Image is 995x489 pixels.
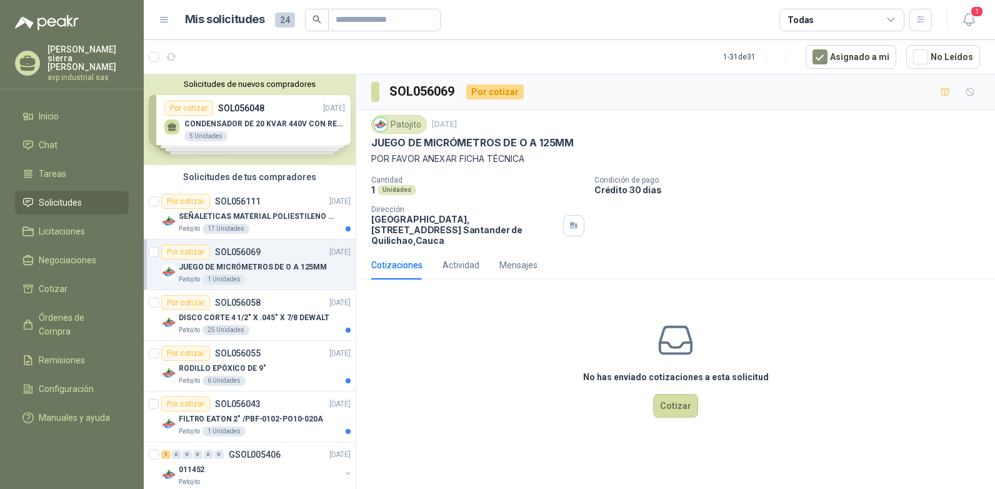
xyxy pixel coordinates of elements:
div: Cotizaciones [371,258,422,272]
button: No Leídos [906,45,980,69]
div: 0 [182,450,192,459]
p: [PERSON_NAME] sierra [PERSON_NAME] [47,45,129,71]
h3: No has enviado cotizaciones a esta solicitud [583,370,769,384]
div: 0 [214,450,224,459]
button: 1 [957,9,980,31]
span: Órdenes de Compra [39,311,117,338]
div: Solicitudes de tus compradores [144,165,356,189]
p: [DATE] [432,119,457,131]
p: SOL056043 [215,400,261,408]
span: Cotizar [39,282,67,296]
span: Configuración [39,382,94,396]
a: Licitaciones [15,219,129,243]
span: 24 [275,13,295,28]
a: Remisiones [15,348,129,372]
p: Cantidad [371,176,584,184]
p: JUEGO DE MICRÓMETROS DE O A 125MM [179,261,327,273]
img: Company Logo [161,416,176,431]
h3: SOL056069 [389,82,456,101]
div: 1 Unidades [202,275,246,285]
a: Solicitudes [15,191,129,214]
a: Manuales y ayuda [15,406,129,430]
button: Cotizar [653,394,698,418]
p: avp industrial sas [47,74,129,81]
a: Por cotizarSOL056058[DATE] Company LogoDISCO CORTE 4 1/2" X .045" X 7/8 DEWALTPatojito25 Unidades [144,290,356,341]
img: Company Logo [161,366,176,381]
p: SOL056055 [215,349,261,358]
img: Company Logo [161,315,176,330]
a: Inicio [15,104,129,128]
p: [DATE] [329,196,351,208]
a: Negociaciones [15,248,129,272]
img: Company Logo [161,214,176,229]
a: Configuración [15,377,129,401]
div: Por cotizar [161,245,210,260]
p: Dirección [371,205,558,214]
span: Solicitudes [39,196,82,209]
span: Tareas [39,167,66,181]
a: Por cotizarSOL056055[DATE] Company LogoRODILLO EPÓXICO DE 9"Patojito6 Unidades [144,341,356,391]
p: Patojito [179,325,200,335]
p: SOL056058 [215,298,261,307]
div: Unidades [377,185,416,195]
a: Por cotizarSOL056043[DATE] Company LogoFILTRO EATON 2" /PBF-0102-PO10-020APatojito1 Unidades [144,391,356,442]
p: FILTRO EATON 2" /PBF-0102-PO10-020A [179,413,323,425]
p: JUEGO DE MICRÓMETROS DE O A 125MM [371,136,574,149]
a: Órdenes de Compra [15,306,129,343]
div: Por cotizar [161,194,210,209]
img: Company Logo [374,118,387,131]
span: search [312,15,321,24]
img: Company Logo [161,265,176,280]
p: Condición de pago [594,176,990,184]
span: Licitaciones [39,224,85,238]
p: [DATE] [329,246,351,258]
span: 1 [970,6,984,18]
img: Company Logo [161,467,176,482]
div: 1 [161,450,171,459]
div: Por cotizar [161,396,210,411]
div: 1 Unidades [202,426,246,436]
span: Manuales y ayuda [39,411,110,425]
a: Tareas [15,162,129,186]
p: Crédito 30 días [594,184,990,195]
img: Logo peakr [15,15,79,30]
span: Inicio [39,109,59,123]
div: 17 Unidades [202,224,249,234]
div: Patojito [371,115,427,134]
div: 0 [204,450,213,459]
span: Negociaciones [39,253,96,267]
p: [DATE] [329,297,351,309]
div: Por cotizar [161,346,210,361]
span: Remisiones [39,353,85,367]
div: Solicitudes de nuevos compradoresPor cotizarSOL056048[DATE] CONDENSADOR DE 20 KVAR 440V CON RESIS... [144,74,356,165]
div: Por cotizar [466,84,524,99]
p: 011452 [179,464,204,476]
button: Asignado a mi [806,45,896,69]
div: Mensajes [499,258,537,272]
div: 6 Unidades [202,376,246,386]
p: [GEOGRAPHIC_DATA], [STREET_ADDRESS] Santander de Quilichao , Cauca [371,214,558,246]
p: SOL056111 [215,197,261,206]
p: Patojito [179,376,200,386]
p: SEÑALETICAS MATERIAL POLIESTILENO CON VINILO LAMINADO CALIBRE 60 [179,211,334,223]
div: 0 [172,450,181,459]
div: Actividad [442,258,479,272]
p: Patojito [179,275,200,285]
a: 1 0 0 0 0 0 GSOL005406[DATE] Company Logo011452Patojito [161,447,353,487]
div: Por cotizar [161,295,210,310]
p: [DATE] [329,449,351,461]
p: Patojito [179,224,200,234]
p: POR FAVOR ANEXAR FICHA TÉCNICA [371,152,980,166]
a: Cotizar [15,277,129,301]
div: 0 [193,450,202,459]
div: 25 Unidades [202,325,249,335]
p: Patojito [179,477,200,487]
p: Patojito [179,426,200,436]
span: Chat [39,138,57,152]
a: Chat [15,133,129,157]
p: 1 [371,184,375,195]
p: RODILLO EPÓXICO DE 9" [179,363,266,375]
h1: Mis solicitudes [185,11,265,29]
p: [DATE] [329,348,351,360]
div: Todas [787,13,814,27]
